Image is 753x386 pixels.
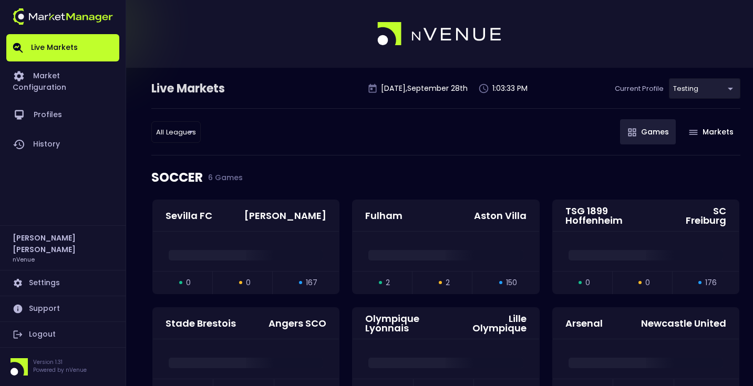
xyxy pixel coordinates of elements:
button: Games [620,119,676,144]
img: logo [377,22,502,46]
span: 0 [246,277,251,288]
h2: [PERSON_NAME] [PERSON_NAME] [13,232,113,255]
span: 176 [705,277,717,288]
img: gameIcon [628,128,636,137]
div: testing [669,78,740,99]
span: 2 [386,277,390,288]
div: Lille Olympique [463,314,527,333]
div: Newcastle United [641,319,726,328]
span: 2 [446,277,450,288]
div: SC Freiburg [674,206,726,225]
a: History [6,130,119,159]
div: Live Markets [151,80,280,97]
div: Sevilla FC [166,211,212,221]
div: [PERSON_NAME] [244,211,326,221]
div: Arsenal [565,319,603,328]
a: Live Markets [6,34,119,61]
div: TSG 1899 Hoffenheim [565,206,662,225]
h3: nVenue [13,255,35,263]
img: logo [13,8,113,25]
span: 6 Games [203,173,243,182]
p: Version 1.31 [33,358,87,366]
a: Support [6,296,119,321]
div: testing [151,121,201,143]
div: Angers SCO [269,319,326,328]
div: Fulham [365,211,403,221]
div: Version 1.31Powered by nVenue [6,358,119,375]
p: Current Profile [615,84,664,94]
div: SOCCER [151,155,740,200]
img: gameIcon [689,130,698,135]
span: 0 [186,277,191,288]
button: Markets [681,119,740,144]
div: Stade Brestois [166,319,236,328]
a: Market Configuration [6,61,119,100]
div: Olympique Lyonnais [365,314,450,333]
a: Logout [6,322,119,347]
span: 0 [645,277,650,288]
a: Profiles [6,100,119,130]
span: 150 [506,277,517,288]
p: Powered by nVenue [33,366,87,374]
span: 0 [585,277,590,288]
a: Settings [6,270,119,296]
p: [DATE] , September 28 th [381,83,468,94]
span: 167 [306,277,317,288]
p: 1:03:33 PM [492,83,528,94]
div: Aston Villa [474,211,527,221]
